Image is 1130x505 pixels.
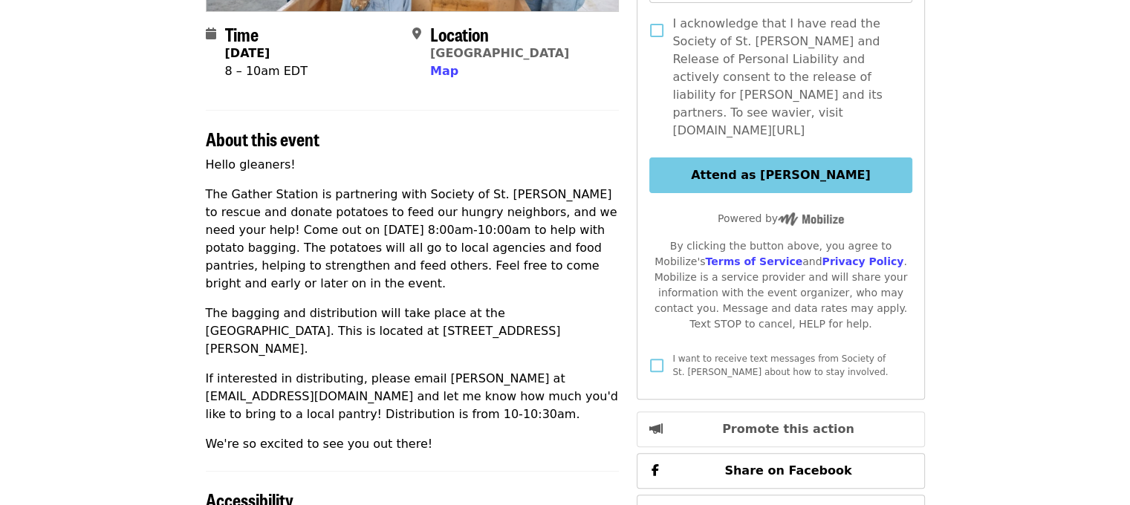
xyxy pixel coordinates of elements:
[649,238,912,332] div: By clicking the button above, you agree to Mobilize's and . Mobilize is a service provider and wi...
[724,463,851,478] span: Share on Facebook
[206,304,620,358] p: The bagging and distribution will take place at the [GEOGRAPHIC_DATA]. This is located at [STREET...
[225,21,259,47] span: Time
[206,370,620,423] p: If interested in distributing, please email [PERSON_NAME] at [EMAIL_ADDRESS][DOMAIN_NAME] and let...
[225,62,308,80] div: 8 – 10am EDT
[778,212,844,226] img: Powered by Mobilize
[206,186,620,293] p: The Gather Station is partnering with Society of St. [PERSON_NAME] to rescue and donate potatoes ...
[225,46,270,60] strong: [DATE]
[430,21,489,47] span: Location
[637,453,924,489] button: Share on Facebook
[649,157,912,193] button: Attend as [PERSON_NAME]
[206,27,216,41] i: calendar icon
[430,46,569,60] a: [GEOGRAPHIC_DATA]
[637,411,924,447] button: Promote this action
[718,212,844,224] span: Powered by
[722,422,854,436] span: Promote this action
[206,435,620,453] p: We're so excited to see you out there!
[672,15,900,140] span: I acknowledge that I have read the Society of St. [PERSON_NAME] and Release of Personal Liability...
[672,353,888,377] span: I want to receive text messages from Society of St. [PERSON_NAME] about how to stay involved.
[822,255,903,267] a: Privacy Policy
[705,255,802,267] a: Terms of Service
[206,156,620,174] p: Hello gleaners!
[412,27,421,41] i: map-marker-alt icon
[430,64,458,78] span: Map
[206,126,319,151] span: About this event
[430,62,458,80] button: Map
